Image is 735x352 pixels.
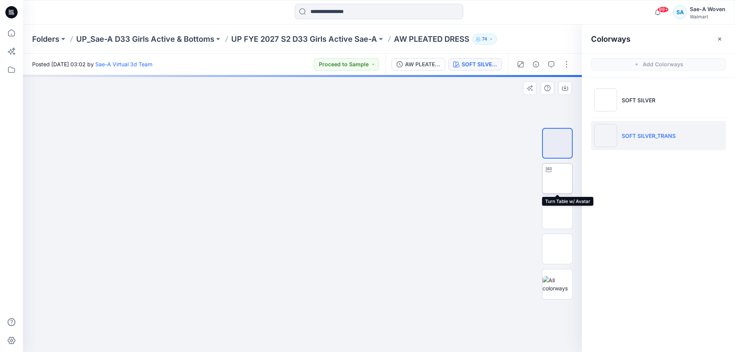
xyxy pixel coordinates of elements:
[622,132,676,140] p: SOFT SILVER_TRANS
[657,7,669,13] span: 99+
[472,34,497,44] button: 74
[448,58,502,70] button: SOFT SILVER_TRANS
[392,58,445,70] button: AW PLEATED DRESS_REV_SOFT SILVER
[542,276,572,292] img: All colorways
[231,34,377,44] a: UP FYE 2027 S2 D33 Girls Active Sae-A
[530,58,542,70] button: Details
[594,124,617,147] img: SOFT SILVER_TRANS
[405,60,440,69] div: AW PLEATED DRESS_REV_SOFT SILVER
[594,88,617,111] img: SOFT SILVER
[32,34,59,44] a: Folders
[482,35,487,43] p: 74
[394,34,469,44] p: AW PLEATED DRESS
[462,60,497,69] div: SOFT SILVER_TRANS
[673,5,687,19] div: SA
[32,60,152,68] span: Posted [DATE] 03:02 by
[76,34,214,44] a: UP_Sae-A D33 Girls Active & Bottoms
[95,61,152,67] a: Sae-A Virtual 3d Team
[591,34,630,44] h2: Colorways
[690,5,725,14] div: Sae-A Woven
[690,14,725,20] div: Walmart
[622,96,655,104] p: SOFT SILVER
